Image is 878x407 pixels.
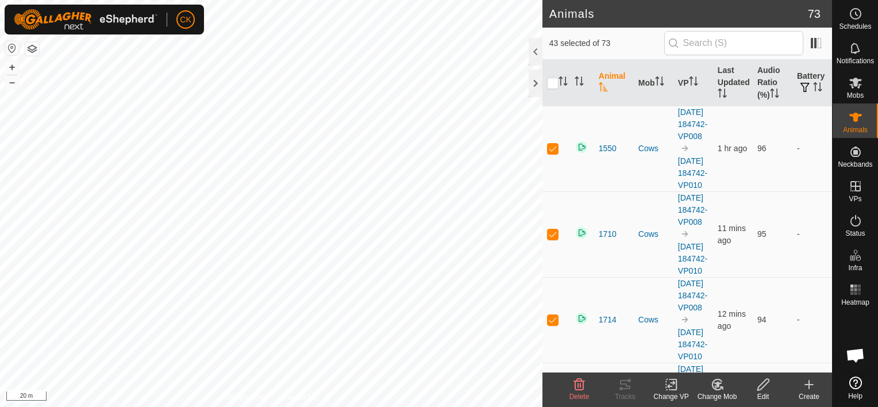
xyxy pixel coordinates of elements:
img: to [680,144,690,153]
span: 73 [808,5,821,22]
p-sorticon: Activate to sort [770,90,779,99]
img: returning on [575,312,588,325]
a: [DATE] 184742-VP008 [678,279,707,312]
span: Animals [843,126,868,133]
th: Battery [792,60,832,106]
button: + [5,60,19,74]
p-sorticon: Activate to sort [599,84,608,93]
span: CK [180,14,191,26]
span: Schedules [839,23,871,30]
a: Privacy Policy [226,392,269,402]
a: [DATE] 184742-VP008 [678,107,707,141]
span: VPs [849,195,861,202]
span: 43 selected of 73 [549,37,664,49]
div: Change VP [648,391,694,402]
img: returning on [575,140,588,154]
a: Help [833,372,878,404]
a: Contact Us [283,392,317,402]
a: [DATE] 184742-VP010 [678,242,707,275]
p-sorticon: Activate to sort [575,78,584,87]
input: Search (S) [664,31,803,55]
img: to [680,315,690,324]
th: VP [673,60,713,106]
img: Gallagher Logo [14,9,157,30]
div: Edit [740,391,786,402]
p-sorticon: Activate to sort [813,84,822,93]
div: Cows [638,143,669,155]
p-sorticon: Activate to sort [689,78,698,87]
span: Status [845,230,865,237]
button: – [5,75,19,89]
div: Open chat [838,338,873,373]
a: [DATE] 184742-VP008 [678,364,707,398]
span: 1710 [599,228,617,240]
span: Heatmap [841,299,869,306]
span: Notifications [837,57,874,64]
span: 26 Sept 2025, 6:13 pm [718,144,747,153]
span: 26 Sept 2025, 7:24 pm [718,224,746,245]
h2: Animals [549,7,808,21]
td: - [792,106,832,191]
span: 95 [757,229,767,239]
span: Mobs [847,92,864,99]
span: Delete [569,393,590,401]
button: Reset Map [5,41,19,55]
img: to [680,229,690,239]
td: - [792,191,832,277]
p-sorticon: Activate to sort [559,78,568,87]
a: [DATE] 184742-VP010 [678,328,707,361]
div: Change Mob [694,391,740,402]
span: 96 [757,144,767,153]
th: Audio Ratio (%) [753,60,792,106]
div: Create [786,391,832,402]
th: Animal [594,60,634,106]
span: 94 [757,315,767,324]
div: Tracks [602,391,648,402]
span: 26 Sept 2025, 7:23 pm [718,309,746,331]
p-sorticon: Activate to sort [718,90,727,99]
img: returning on [575,226,588,240]
span: 1714 [599,314,617,326]
button: Map Layers [25,42,39,56]
span: Help [848,393,862,400]
div: Cows [638,314,669,326]
th: Mob [634,60,673,106]
a: [DATE] 184742-VP010 [678,156,707,190]
td: - [792,277,832,363]
th: Last Updated [713,60,753,106]
div: Cows [638,228,669,240]
span: Infra [848,264,862,271]
p-sorticon: Activate to sort [655,78,664,87]
span: 1550 [599,143,617,155]
span: Neckbands [838,161,872,168]
a: [DATE] 184742-VP008 [678,193,707,226]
